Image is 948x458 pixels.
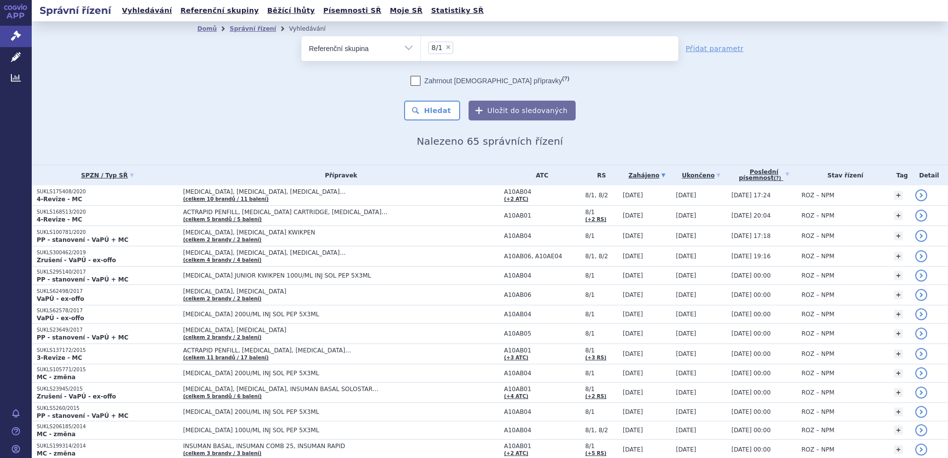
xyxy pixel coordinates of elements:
abbr: (?) [773,175,781,181]
a: (celkem 2 brandy / 2 balení) [183,237,261,242]
span: [DATE] [623,389,643,396]
span: ROZ – NPM [802,350,834,357]
a: detail [915,270,927,282]
span: [DATE] 00:00 [731,389,770,396]
th: Tag [889,165,910,185]
a: (celkem 2 brandy / 2 balení) [183,335,261,340]
span: A10AB01 [504,347,580,354]
span: [DATE] 00:00 [731,330,770,337]
span: [MEDICAL_DATA] 100U/ML INJ SOL PEP 5X3ML [183,427,431,434]
span: [DATE] [623,330,643,337]
a: Moje SŘ [387,4,425,17]
a: Statistiky SŘ [428,4,486,17]
span: 8/1 [585,443,618,450]
a: + [894,445,903,454]
span: [DATE] [676,427,696,434]
strong: MC - změna [37,374,75,381]
a: + [894,426,903,435]
p: SUKLS199314/2014 [37,443,178,450]
p: SUKLS105771/2015 [37,366,178,373]
a: Ukončeno [676,169,726,182]
span: × [445,44,451,50]
a: Referenční skupiny [178,4,262,17]
a: Vyhledávání [119,4,175,17]
span: 8/1, 8/2 [585,253,618,260]
span: ROZ – NPM [802,330,834,337]
span: 8/1 [585,370,618,377]
span: [DATE] 17:18 [731,232,770,239]
a: detail [915,230,927,242]
a: + [894,252,903,261]
a: (+4 ATC) [504,394,528,399]
a: Běžící lhůty [264,4,318,17]
span: 8/1, 8/2 [585,192,618,199]
a: (celkem 10 brandů / 11 balení) [183,196,269,202]
span: [DATE] [676,408,696,415]
strong: VaPÚ - ex-offo [37,315,84,322]
span: [DATE] [623,408,643,415]
a: (celkem 3 brandy / 3 balení) [183,451,261,456]
a: Zahájeno [623,169,671,182]
p: SUKLS168513/2020 [37,209,178,216]
span: A10AB04 [504,370,580,377]
a: detail [915,328,927,340]
span: 8/1 [585,272,618,279]
span: A10AB01 [504,443,580,450]
span: [DATE] [623,427,643,434]
span: [DATE] [623,350,643,357]
a: + [894,211,903,220]
span: léčiva k terapii diabetu, insulin lidský - lahvičky, parent. [431,44,443,51]
span: [DATE] 00:00 [731,291,770,298]
span: 8/1 [585,386,618,393]
p: SUKLS295140/2017 [37,269,178,276]
abbr: (?) [562,75,569,82]
span: A10AB06 [504,291,580,298]
span: 8/1 [585,232,618,239]
a: (+2 RS) [585,217,606,222]
a: (celkem 11 brandů / 17 balení) [183,355,269,360]
span: [DATE] [676,446,696,453]
strong: MC - změna [37,431,75,438]
input: 8/1 [456,41,462,54]
strong: Zrušení - VaPÚ - ex-offo [37,393,116,400]
a: detail [915,444,927,456]
span: [DATE] [623,311,643,318]
a: (celkem 5 brandů / 6 balení) [183,394,262,399]
span: [DATE] 19:16 [731,253,770,260]
a: + [894,191,903,200]
a: + [894,388,903,397]
span: A10AB04 [504,232,580,239]
span: 8/1 [585,408,618,415]
th: Detail [910,165,948,185]
span: A10AB05 [504,330,580,337]
strong: MC - změna [37,450,75,457]
a: detail [915,289,927,301]
a: detail [915,387,927,399]
a: Domů [197,25,217,32]
a: Přidat parametr [686,44,744,54]
a: (+2 RS) [585,394,606,399]
span: [DATE] [676,330,696,337]
th: Stav řízení [797,165,889,185]
span: [MEDICAL_DATA] 200U/ML INJ SOL PEP 5X3ML [183,370,431,377]
a: + [894,349,903,358]
p: SUKLS23945/2015 [37,386,178,393]
span: [MEDICAL_DATA] 200U/ML INJ SOL PEP 5X3ML [183,408,431,415]
span: [DATE] [623,291,643,298]
span: ROZ – NPM [802,311,834,318]
a: detail [915,250,927,262]
span: ACTRAPID PENFILL, [MEDICAL_DATA], [MEDICAL_DATA]… [183,347,431,354]
span: Nalezeno 65 správních řízení [416,135,563,147]
span: 8/1 [585,311,618,318]
span: [DATE] [676,370,696,377]
span: [DATE] 00:00 [731,427,770,434]
p: SUKLS300462/2019 [37,249,178,256]
span: 8/1 [585,209,618,216]
strong: PP - stanovení - VaPÚ + MC [37,236,128,243]
span: [DATE] [676,232,696,239]
a: (+5 RS) [585,451,606,456]
span: [DATE] [623,212,643,219]
span: [MEDICAL_DATA], [MEDICAL_DATA] KWIKPEN [183,229,431,236]
button: Hledat [404,101,460,120]
span: [MEDICAL_DATA], [MEDICAL_DATA], INSUMAN BASAL SOLOSTAR… [183,386,431,393]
